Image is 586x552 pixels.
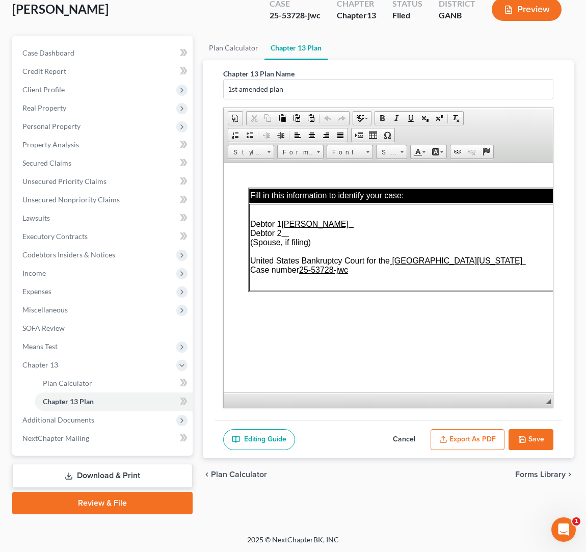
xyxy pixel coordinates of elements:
span: Secured Claims [22,159,71,167]
span: Income [22,269,46,277]
a: Superscript [432,112,446,125]
span: Additional Documents [22,415,94,424]
button: Export as PDF [431,429,504,451]
a: Styles [228,145,274,159]
a: Property Analysis [14,136,193,154]
a: Unlink [465,145,479,159]
span: [PERSON_NAME] [12,2,109,16]
a: Format [277,145,324,159]
a: Subscript [418,112,432,125]
span: Unsecured Nonpriority Claims [22,195,120,204]
a: Table [366,128,380,142]
span: Forms Library [515,470,566,479]
span: NextChapter Mailing [22,434,89,442]
a: Center [305,128,319,142]
a: Redo [335,112,349,125]
a: Paste from Word [304,112,318,125]
a: Editing Guide [223,429,295,451]
span: Client Profile [22,85,65,94]
span: Codebtors Insiders & Notices [22,250,115,259]
a: Chapter 13 Plan [264,36,328,60]
a: Remove Format [449,112,463,125]
iframe: Intercom live chat [551,517,576,542]
span: Case Dashboard [22,48,74,57]
span: 13 [367,10,376,20]
button: chevron_left Plan Calculator [203,470,267,479]
span: Lawsuits [22,214,50,222]
a: Lawsuits [14,209,193,227]
a: Document Properties [228,112,243,125]
a: Spell Checker [353,112,371,125]
a: Plan Calculator [203,36,264,60]
a: Insert Special Character [380,128,394,142]
button: Forms Library chevron_right [515,470,574,479]
a: Insert Page Break for Printing [352,128,366,142]
span: Font [327,146,363,159]
a: Italic [389,112,404,125]
span: Chapter 13 [22,360,58,369]
a: Align Left [290,128,305,142]
span: Plan Calculator [211,470,267,479]
a: Increase Indent [274,128,288,142]
a: NextChapter Mailing [14,429,193,448]
i: chevron_left [203,470,211,479]
a: SOFA Review [14,319,193,337]
button: Cancel [382,429,427,451]
a: Link [450,145,465,159]
span: Means Test [22,342,58,351]
a: Justify [333,128,348,142]
a: Paste as plain text [289,112,304,125]
a: Insert/Remove Bulleted List [243,128,257,142]
a: Plan Calculator [35,374,193,392]
a: Text Color [411,145,429,159]
button: Save [509,429,553,451]
span: Format [278,146,313,159]
i: chevron_right [566,470,574,479]
input: Enter name... [224,80,553,99]
a: Font [327,145,373,159]
a: Anchor [479,145,493,159]
span: Resize [546,399,551,404]
a: Undo [321,112,335,125]
a: Download & Print [12,464,193,488]
span: Styles [228,146,264,159]
span: Chapter 13 Plan [43,397,94,406]
a: Secured Claims [14,154,193,172]
span: Plan Calculator [43,379,92,387]
span: Executory Contracts [22,232,88,241]
a: Unsecured Nonpriority Claims [14,191,193,209]
div: GANB [439,10,475,21]
a: Bold [375,112,389,125]
span: Expenses [22,287,51,296]
div: 25-53728-jwc [270,10,321,21]
a: Background Color [429,145,446,159]
a: Insert/Remove Numbered List [228,128,243,142]
a: Credit Report [14,62,193,81]
span: 1 [572,517,580,525]
span: SOFA Review [22,324,65,332]
a: Paste [275,112,289,125]
span: Miscellaneous [22,305,68,314]
a: Review & File [12,492,193,514]
a: Case Dashboard [14,44,193,62]
a: Unsecured Priority Claims [14,172,193,191]
a: Align Right [319,128,333,142]
a: Size [376,145,407,159]
a: Chapter 13 Plan [35,392,193,411]
div: Filed [392,10,422,21]
span: Personal Property [22,122,81,130]
a: Copy [261,112,275,125]
a: Cut [247,112,261,125]
a: Underline [404,112,418,125]
a: Decrease Indent [259,128,274,142]
div: Chapter [337,10,376,21]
